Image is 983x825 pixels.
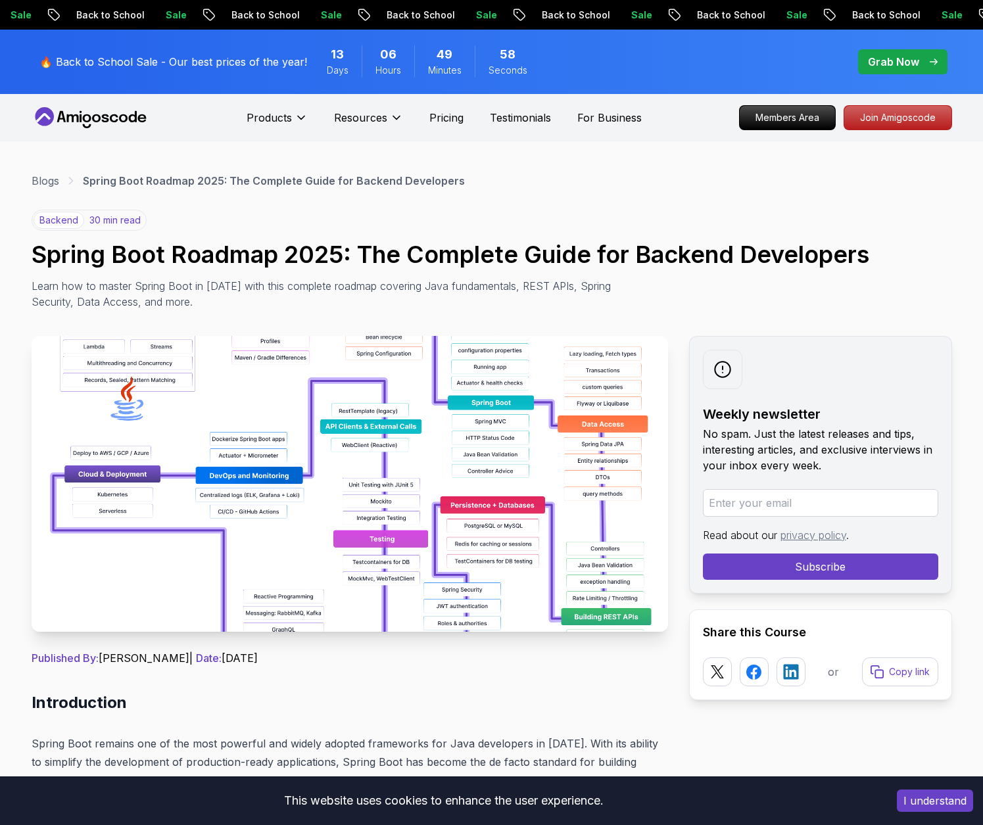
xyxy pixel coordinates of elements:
p: Spring Boot remains one of the most powerful and widely adopted frameworks for Java developers in... [32,734,668,808]
button: Copy link [862,657,938,686]
a: Join Amigoscode [844,105,952,130]
p: Back to School [528,9,617,22]
a: Members Area [739,105,836,130]
button: Subscribe [703,554,938,580]
p: Sale [928,9,970,22]
p: Join Amigoscode [844,106,951,130]
p: or [828,664,839,680]
a: Testimonials [490,110,551,126]
h2: Weekly newsletter [703,405,938,423]
span: Seconds [489,64,527,77]
p: Sale [617,9,659,22]
button: Products [247,110,308,136]
p: Back to School [838,9,928,22]
p: Back to School [373,9,462,22]
p: Copy link [889,665,930,678]
p: No spam. Just the latest releases and tips, interesting articles, and exclusive interviews in you... [703,426,938,473]
p: [PERSON_NAME] | [DATE] [32,650,668,666]
span: Published By: [32,651,99,665]
p: backend [34,212,84,229]
button: Accept cookies [897,790,973,812]
a: Pricing [429,110,464,126]
p: Learn how to master Spring Boot in [DATE] with this complete roadmap covering Java fundamentals, ... [32,278,621,310]
a: privacy policy [780,529,846,542]
p: 30 min read [89,214,141,227]
p: Resources [334,110,387,126]
p: Back to School [683,9,773,22]
p: Sale [462,9,504,22]
span: 6 Hours [380,45,396,64]
span: Date: [196,651,222,665]
input: Enter your email [703,489,938,517]
p: Sale [307,9,349,22]
img: Spring Boot Roadmap 2025: The Complete Guide for Backend Developers thumbnail [32,336,668,632]
div: This website uses cookies to enhance the user experience. [10,786,877,815]
h2: Share this Course [703,623,938,642]
span: Minutes [428,64,462,77]
span: Days [327,64,348,77]
p: Members Area [740,106,835,130]
span: Hours [375,64,401,77]
button: Resources [334,110,403,136]
p: Sale [773,9,815,22]
h1: Spring Boot Roadmap 2025: The Complete Guide for Backend Developers [32,241,952,268]
p: Products [247,110,292,126]
a: Blogs [32,173,59,189]
p: Read about our . [703,527,938,543]
span: 49 Minutes [437,45,452,64]
p: Back to School [218,9,307,22]
p: 🔥 Back to School Sale - Our best prices of the year! [39,54,307,70]
p: Back to School [62,9,152,22]
p: Grab Now [868,54,919,70]
p: Spring Boot Roadmap 2025: The Complete Guide for Backend Developers [83,173,465,189]
h2: Introduction [32,692,668,713]
a: For Business [577,110,642,126]
p: Sale [152,9,194,22]
span: 13 Days [331,45,344,64]
span: 58 Seconds [500,45,515,64]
